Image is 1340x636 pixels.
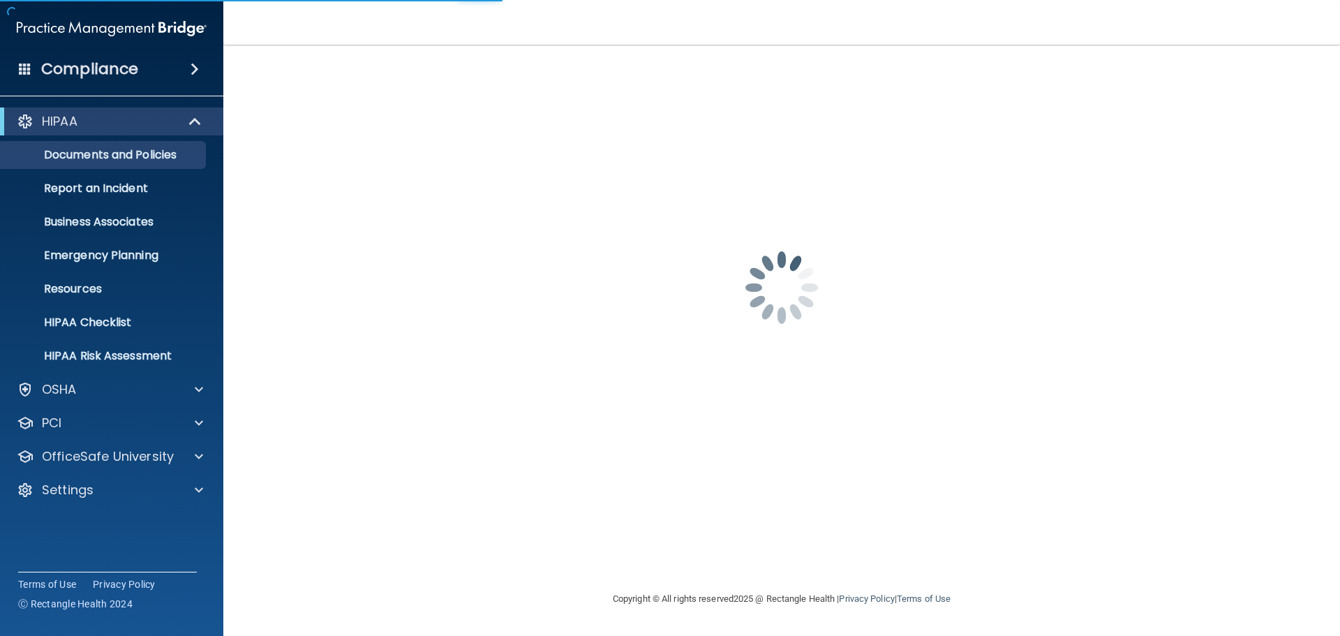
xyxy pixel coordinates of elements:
[839,593,894,604] a: Privacy Policy
[18,597,133,611] span: Ⓒ Rectangle Health 2024
[9,148,200,162] p: Documents and Policies
[9,215,200,229] p: Business Associates
[527,577,1036,621] div: Copyright © All rights reserved 2025 @ Rectangle Health | |
[17,482,203,498] a: Settings
[9,249,200,262] p: Emergency Planning
[897,593,951,604] a: Terms of Use
[42,113,77,130] p: HIPAA
[18,577,76,591] a: Terms of Use
[1099,537,1323,593] iframe: Drift Widget Chat Controller
[41,59,138,79] h4: Compliance
[42,482,94,498] p: Settings
[17,448,203,465] a: OfficeSafe University
[17,15,207,43] img: PMB logo
[9,316,200,330] p: HIPAA Checklist
[42,381,77,398] p: OSHA
[9,282,200,296] p: Resources
[9,349,200,363] p: HIPAA Risk Assessment
[9,182,200,195] p: Report an Incident
[42,415,61,431] p: PCI
[712,218,851,357] img: spinner.e123f6fc.gif
[17,381,203,398] a: OSHA
[93,577,156,591] a: Privacy Policy
[17,113,202,130] a: HIPAA
[42,448,174,465] p: OfficeSafe University
[17,415,203,431] a: PCI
